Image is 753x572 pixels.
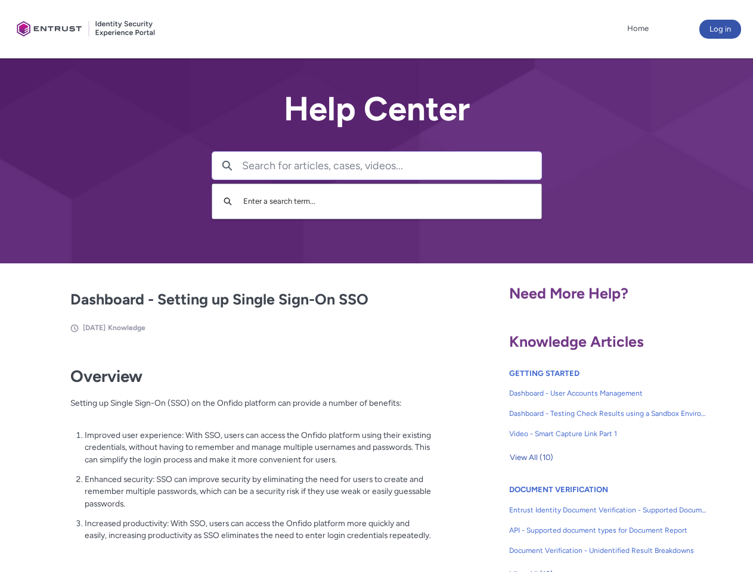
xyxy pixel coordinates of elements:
li: Knowledge [108,322,145,333]
span: Need More Help? [509,284,628,302]
span: Entrust Identity Document Verification - Supported Document type and size [509,505,707,515]
a: Dashboard - User Accounts Management [509,383,707,403]
button: Search [212,152,242,179]
p: Increased productivity: With SSO, users can access the Onfido platform more quickly and easily, i... [85,517,432,542]
strong: Overview [70,366,142,386]
a: Video - Smart Capture Link Part 1 [509,424,707,444]
input: Search for articles, cases, videos... [242,152,541,179]
a: Dashboard - Testing Check Results using a Sandbox Environment [509,403,707,424]
span: Dashboard - User Accounts Management [509,388,707,399]
h2: Help Center [212,91,542,128]
a: Document Verification - Unidentified Result Breakdowns [509,540,707,561]
p: Setting up Single Sign-On (SSO) on the Onfido platform can provide a number of benefits: [70,397,432,421]
span: Enter a search term... [243,197,315,206]
p: Improved user experience: With SSO, users can access the Onfido platform using their existing cre... [85,429,432,466]
span: Dashboard - Testing Check Results using a Sandbox Environment [509,408,707,419]
span: Knowledge Articles [509,332,644,350]
p: Enhanced security: SSO can improve security by eliminating the need for users to create and remem... [85,473,432,510]
a: Entrust Identity Document Verification - Supported Document type and size [509,500,707,520]
h2: Dashboard - Setting up Single Sign-On SSO [70,288,432,311]
span: Video - Smart Capture Link Part 1 [509,428,707,439]
span: API - Supported document types for Document Report [509,525,707,536]
button: Search [218,190,237,213]
span: [DATE] [83,324,106,332]
a: GETTING STARTED [509,369,580,378]
a: DOCUMENT VERIFICATION [509,485,608,494]
a: API - Supported document types for Document Report [509,520,707,540]
span: Document Verification - Unidentified Result Breakdowns [509,545,707,556]
span: View All (10) [510,449,553,467]
button: View All (10) [509,448,554,467]
a: Home [624,20,652,38]
button: Log in [699,20,741,39]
